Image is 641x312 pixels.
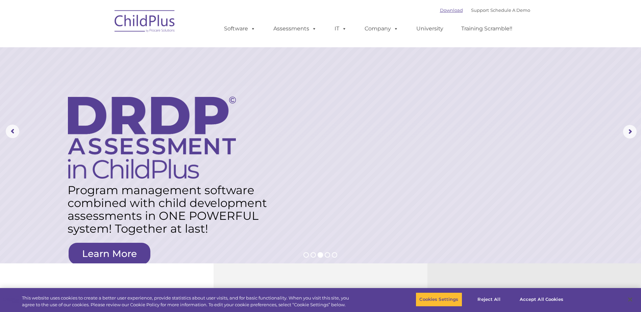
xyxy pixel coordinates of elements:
[490,7,530,13] a: Schedule A Demo
[516,292,567,307] button: Accept All Cookies
[68,97,236,179] img: DRDP Assessment in ChildPlus
[358,22,405,35] a: Company
[94,45,115,50] span: Last name
[623,292,638,307] button: Close
[111,5,179,39] img: ChildPlus by Procare Solutions
[468,292,510,307] button: Reject All
[69,243,150,264] a: Learn More
[440,7,530,13] font: |
[68,184,273,235] rs-layer: Program management software combined with child development assessments in ONE POWERFUL system! T...
[328,22,353,35] a: IT
[416,292,462,307] button: Cookies Settings
[471,7,489,13] a: Support
[22,295,352,308] div: This website uses cookies to create a better user experience, provide statistics about user visit...
[217,22,262,35] a: Software
[440,7,463,13] a: Download
[267,22,323,35] a: Assessments
[94,72,123,77] span: Phone number
[454,22,519,35] a: Training Scramble!!
[410,22,450,35] a: University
